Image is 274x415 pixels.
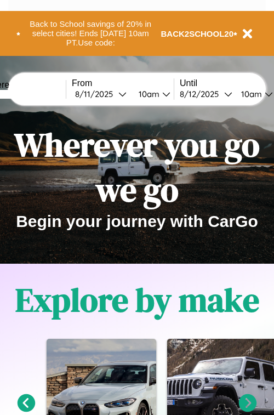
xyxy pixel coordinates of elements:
div: 8 / 12 / 2025 [180,89,224,99]
div: 10am [236,89,265,99]
button: 10am [130,88,174,100]
button: 8/11/2025 [72,88,130,100]
b: BACK2SCHOOL20 [161,29,234,38]
h1: Explore by make [15,277,259,322]
div: 8 / 11 / 2025 [75,89,118,99]
button: Back to School savings of 20% in select cities! Ends [DATE] 10am PT.Use code: [20,16,161,50]
label: From [72,78,174,88]
div: 10am [133,89,162,99]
